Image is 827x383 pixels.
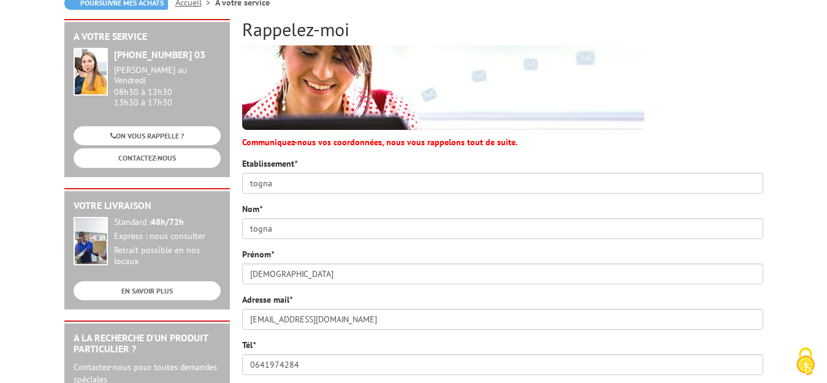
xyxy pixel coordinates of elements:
div: [PERSON_NAME] au Vendredi [114,65,221,86]
h2: A votre service [74,31,221,42]
p: Communiquez-nous vos coordonnées, nous vous rappelons tout de suite. [242,136,763,148]
img: widget-service.jpg [74,48,108,96]
h2: A la recherche d'un produit particulier ? [74,333,221,354]
h2: Votre livraison [74,200,221,211]
a: EN SAVOIR PLUS [74,281,221,300]
img: widget-livraison.jpg [74,217,108,265]
div: 08h30 à 12h30 13h30 à 17h30 [114,65,221,107]
h2: Rappelez-moi [242,19,763,39]
a: CONTACTEZ-NOUS [74,148,221,167]
div: Standard : [114,217,221,228]
label: Etablissement [242,157,297,170]
strong: [PHONE_NUMBER] 03 [114,48,205,61]
label: Nom [242,203,262,215]
label: Prénom [242,248,274,260]
label: Tél [242,339,256,351]
strong: 48h/72h [151,216,184,227]
div: Retrait possible en nos locaux [114,245,221,267]
button: Cookies (fenêtre modale) [784,341,827,383]
img: Cookies (fenêtre modale) [790,346,821,377]
a: ON VOUS RAPPELLE ? [74,126,221,145]
label: Adresse mail [242,294,292,306]
div: Express : nous consulter [114,231,221,242]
